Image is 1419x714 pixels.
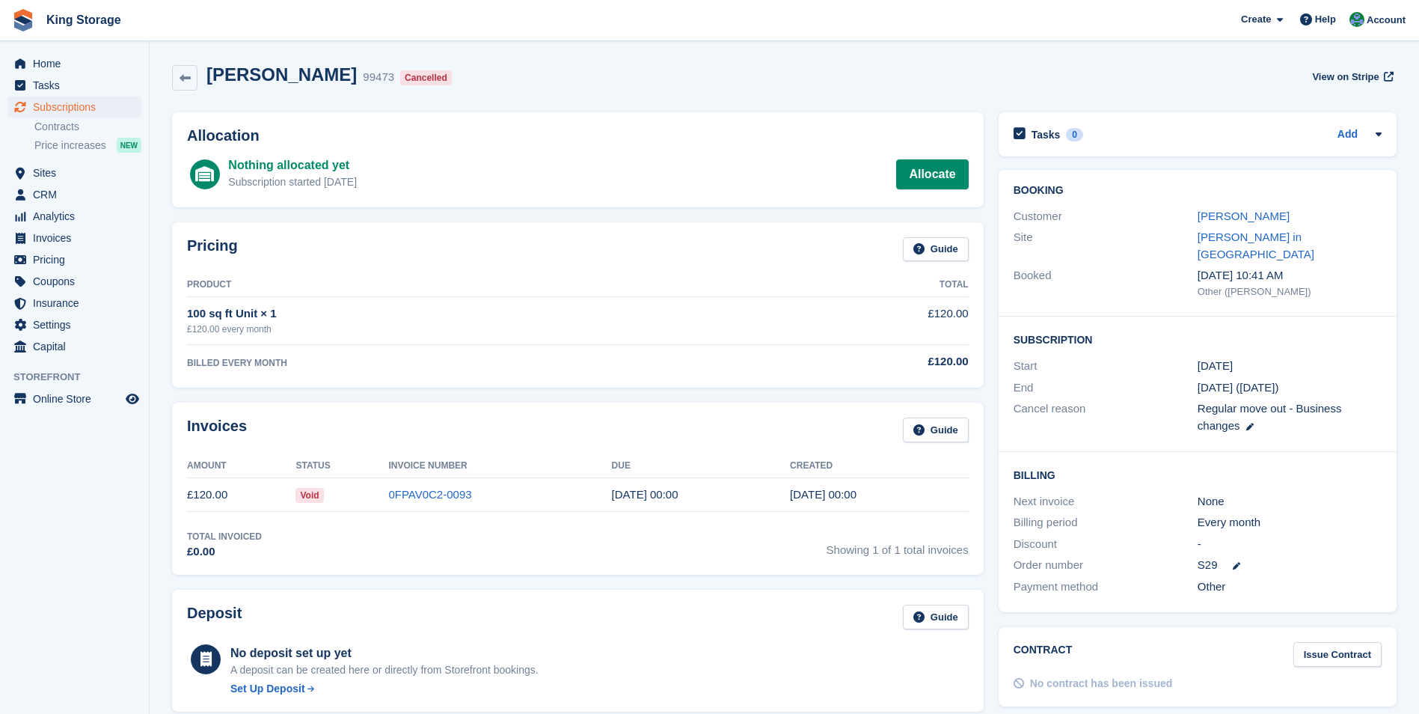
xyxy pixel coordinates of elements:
span: Price increases [34,138,106,153]
span: Analytics [33,206,123,227]
th: Amount [187,454,295,478]
a: Issue Contract [1293,642,1382,667]
div: £0.00 [187,543,262,561]
span: Account [1367,13,1406,28]
h2: Pricing [187,237,238,262]
div: Nothing allocated yet [228,156,357,174]
div: Next invoice [1014,493,1198,510]
h2: Contract [1014,642,1073,667]
div: Cancel reason [1014,400,1198,434]
time: 2025-08-06 23:00:00 UTC [612,488,678,501]
div: Other ([PERSON_NAME]) [1198,284,1382,299]
th: Created [790,454,969,478]
time: 2025-08-05 23:00:00 UTC [1198,358,1233,375]
div: Start [1014,358,1198,375]
div: £120.00 every month [187,323,744,336]
div: 0 [1066,128,1083,141]
a: menu [7,336,141,357]
div: Total Invoiced [187,530,262,543]
a: menu [7,388,141,409]
img: stora-icon-8386f47178a22dfd0bd8f6a31ec36ba5ce8667c1dd55bd0f319d3a0aa187defe.svg [12,9,34,31]
h2: Deposit [187,605,242,629]
div: Booked [1014,267,1198,299]
div: BILLED EVERY MONTH [187,356,744,370]
span: Settings [33,314,123,335]
span: Home [33,53,123,74]
a: menu [7,271,141,292]
div: No deposit set up yet [230,644,539,662]
td: £120.00 [744,297,969,344]
div: Every month [1198,514,1382,531]
th: Invoice Number [388,454,611,478]
div: Subscription started [DATE] [228,174,357,190]
th: Status [295,454,388,478]
h2: Billing [1014,467,1382,482]
div: Payment method [1014,579,1198,596]
span: Help [1315,12,1336,27]
p: A deposit can be created here or directly from Storefront bookings. [230,662,539,678]
a: menu [7,75,141,96]
th: Due [612,454,791,478]
a: menu [7,162,141,183]
span: Capital [33,336,123,357]
time: 2025-08-05 23:00:55 UTC [790,488,856,501]
span: Invoices [33,228,123,248]
h2: [PERSON_NAME] [206,64,357,85]
div: Customer [1014,208,1198,225]
div: Other [1198,579,1382,596]
span: Coupons [33,271,123,292]
div: Cancelled [400,70,452,85]
th: Product [187,273,744,297]
a: menu [7,293,141,314]
h2: Booking [1014,185,1382,197]
span: Tasks [33,75,123,96]
span: Showing 1 of 1 total invoices [827,530,969,561]
span: Regular move out - Business changes [1198,402,1342,432]
a: menu [7,228,141,248]
a: menu [7,206,141,227]
a: Preview store [123,390,141,408]
a: King Storage [40,7,127,32]
a: Allocate [896,159,968,189]
a: Guide [903,418,969,442]
div: [DATE] 10:41 AM [1198,267,1382,284]
div: 99473 [363,69,394,86]
a: Add [1337,126,1358,144]
div: Discount [1014,536,1198,553]
a: menu [7,184,141,205]
div: No contract has been issued [1030,676,1173,692]
h2: Invoices [187,418,247,442]
div: NEW [117,138,141,153]
a: menu [7,53,141,74]
a: [PERSON_NAME] [1198,210,1290,222]
a: Set Up Deposit [230,681,539,697]
span: Sites [33,162,123,183]
span: Pricing [33,249,123,270]
a: Price increases NEW [34,137,141,153]
div: End [1014,379,1198,397]
div: £120.00 [744,353,969,370]
a: menu [7,249,141,270]
a: Contracts [34,120,141,134]
span: View on Stripe [1312,70,1379,85]
span: Insurance [33,293,123,314]
span: Create [1241,12,1271,27]
span: [DATE] ([DATE]) [1198,381,1279,394]
span: Storefront [13,370,149,385]
div: None [1198,493,1382,510]
a: View on Stripe [1306,64,1397,89]
div: 100 sq ft Unit × 1 [187,305,744,323]
a: menu [7,97,141,118]
div: Site [1014,229,1198,263]
a: [PERSON_NAME] in [GEOGRAPHIC_DATA] [1198,231,1314,260]
span: Online Store [33,388,123,409]
a: 0FPAV0C2-0093 [388,488,471,501]
span: S29 [1198,557,1218,574]
h2: Subscription [1014,332,1382,347]
td: £120.00 [187,478,295,512]
th: Total [744,273,969,297]
a: Guide [903,605,969,629]
span: Subscriptions [33,97,123,118]
div: Billing period [1014,514,1198,531]
h2: Allocation [187,127,969,144]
